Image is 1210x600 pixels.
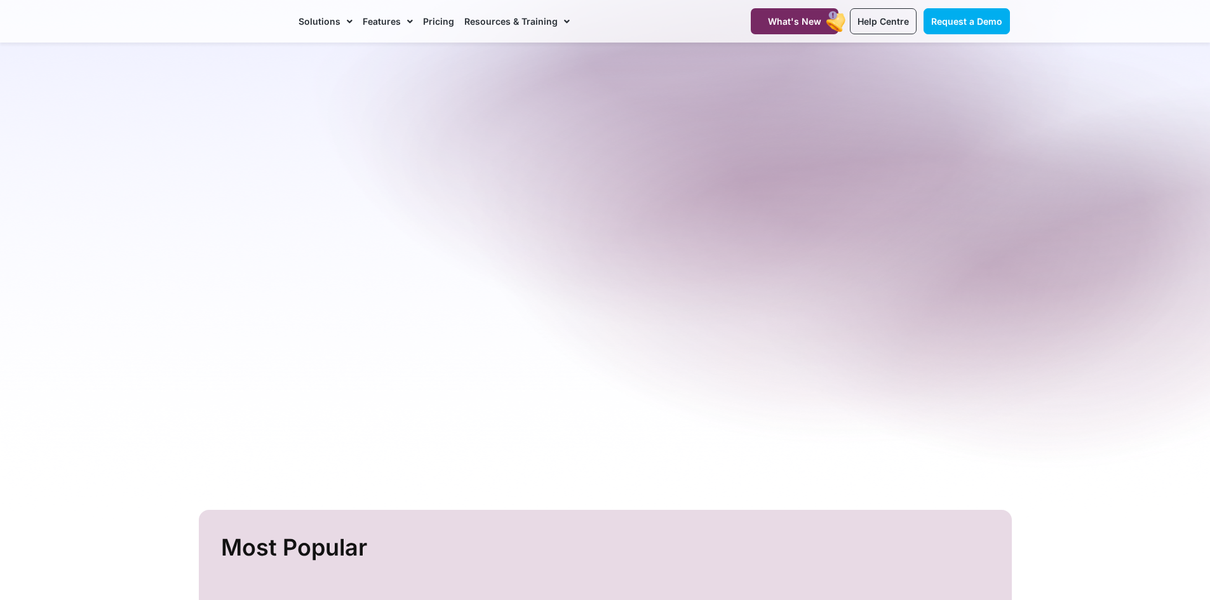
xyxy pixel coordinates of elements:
[751,8,838,34] a: What's New
[931,16,1002,27] span: Request a Demo
[924,8,1010,34] a: Request a Demo
[201,12,286,31] img: CareMaster Logo
[768,16,821,27] span: What's New
[857,16,909,27] span: Help Centre
[850,8,917,34] a: Help Centre
[221,529,993,566] h2: Most Popular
